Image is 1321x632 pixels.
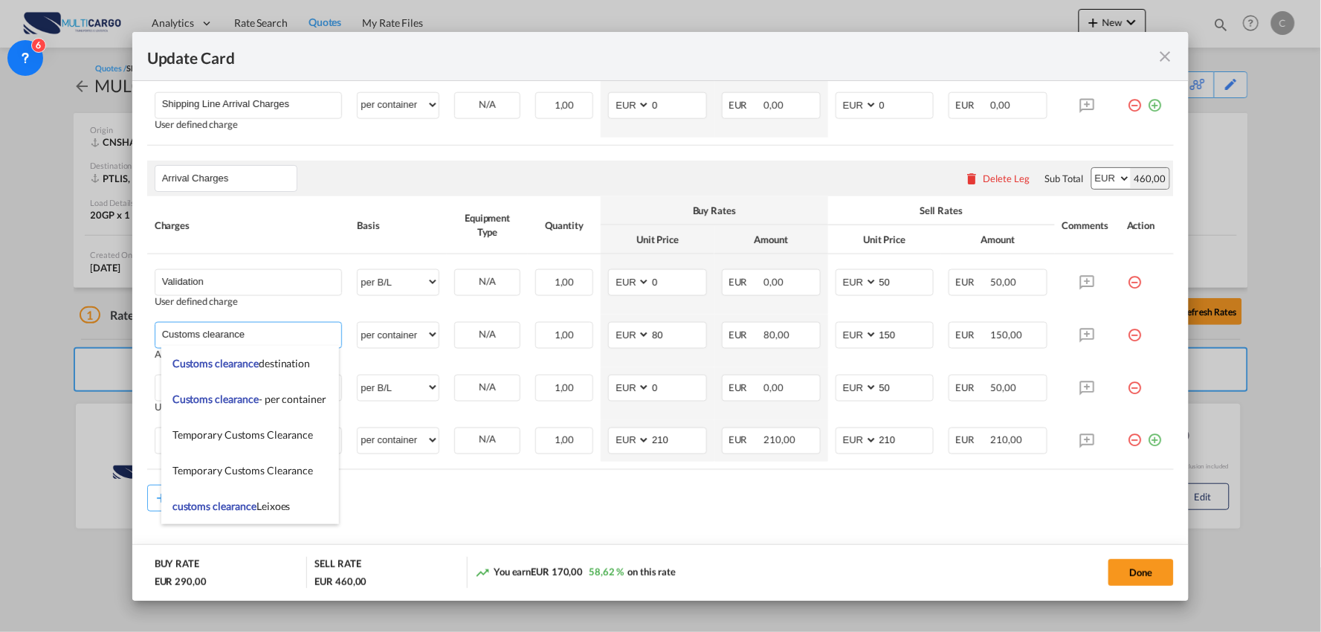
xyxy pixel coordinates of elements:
[955,434,989,446] span: EUR
[155,323,342,345] md-input-container: Customs clearance
[455,93,520,116] div: N/A
[941,225,1055,254] th: Amount
[155,375,342,398] md-input-container: Process Fee
[1131,168,1169,189] div: 460,00
[1055,196,1120,254] th: Comments
[836,204,1047,217] div: Sell Rates
[475,565,676,581] div: You earn on this rate
[358,270,439,294] select: per B/L
[589,566,624,578] span: 58,62 %
[147,485,213,512] button: Add Leg
[172,393,259,405] span: Customs clearance
[314,557,361,574] div: SELL RATE
[714,225,828,254] th: Amount
[162,270,342,292] input: Charge Name
[172,500,256,512] span: customs clearance
[1147,92,1162,107] md-icon: icon-plus-circle-outline green-400-fg
[650,93,706,115] input: 0
[358,375,439,399] select: per B/L
[555,329,575,341] span: 1,00
[828,225,942,254] th: Unit Price
[991,381,1017,393] span: 50,00
[155,349,343,360] div: Adding a user defined charge
[955,329,989,341] span: EUR
[455,270,520,293] div: N/A
[172,393,326,405] span: Customs clearance - per container
[1045,172,1084,185] div: Sub Total
[878,323,934,345] input: 150
[531,566,583,578] span: EUR 170,00
[172,428,313,441] span: Temporary Customs Clearance
[154,491,169,506] md-icon: icon-plus md-link-fg s20
[955,276,989,288] span: EUR
[984,172,1030,184] div: Delete Leg
[314,575,366,588] div: EUR 460,00
[1127,269,1142,284] md-icon: icon-minus-circle-outline red-400-fg
[878,375,934,398] input: 50
[357,219,439,232] div: Basis
[172,357,310,370] span: Customs clearance destination
[991,276,1017,288] span: 50,00
[555,276,575,288] span: 1,00
[555,99,575,111] span: 1,00
[1156,48,1174,65] md-icon: icon-close fg-AAA8AD m-0 pointer
[155,402,343,413] div: User defined charge
[475,565,490,580] md-icon: icon-trending-up
[764,99,784,111] span: 0,00
[155,219,343,232] div: Charges
[172,357,259,370] span: Customs clearance
[155,93,342,115] md-input-container: Shipping Line Arrival Charges
[1127,92,1142,107] md-icon: icon-minus-circle-outline red-400-fg
[172,464,313,477] span: Temporary Customs Clearance
[991,434,1022,446] span: 210,00
[878,93,934,115] input: 0
[601,225,714,254] th: Unit Price
[358,93,439,117] select: per container
[147,47,1157,65] div: Update Card
[535,219,593,232] div: Quantity
[650,375,706,398] input: 0
[878,270,934,292] input: 50
[729,329,762,341] span: EUR
[455,375,520,399] div: N/A
[1147,428,1162,442] md-icon: icon-plus-circle-outline green-400-fg
[555,381,575,393] span: 1,00
[764,276,784,288] span: 0,00
[172,500,291,512] span: customs clearance Leixoes
[162,93,342,115] input: Charge Name
[729,434,762,446] span: EUR
[155,270,342,292] md-input-container: Validation
[132,32,1189,601] md-dialog: Update CardPort of ...
[955,381,989,393] span: EUR
[729,99,762,111] span: EUR
[878,428,934,451] input: 210
[162,167,297,190] input: Leg Name
[764,434,795,446] span: 210,00
[1127,428,1142,442] md-icon: icon-minus-circle-outline red-400-fg
[155,557,199,574] div: BUY RATE
[965,171,980,186] md-icon: icon-delete
[1127,322,1142,337] md-icon: icon-minus-circle-outline red-400-fg
[1120,196,1174,254] th: Action
[162,323,342,345] input: Charge Name
[608,204,820,217] div: Buy Rates
[155,575,207,588] div: EUR 290,00
[764,381,784,393] span: 0,00
[955,99,989,111] span: EUR
[155,119,343,130] div: User defined charge
[965,172,1030,184] button: Delete Leg
[455,323,520,346] div: N/A
[155,296,343,307] div: User defined charge
[455,428,520,451] div: N/A
[991,329,1022,341] span: 150,00
[358,428,439,452] select: per container
[991,99,1011,111] span: 0,00
[764,329,790,341] span: 80,00
[1127,375,1142,390] md-icon: icon-minus-circle-outline red-400-fg
[729,276,762,288] span: EUR
[650,323,706,345] input: 80
[454,211,520,238] div: Equipment Type
[650,428,706,451] input: 210
[555,434,575,446] span: 1,00
[729,381,762,393] span: EUR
